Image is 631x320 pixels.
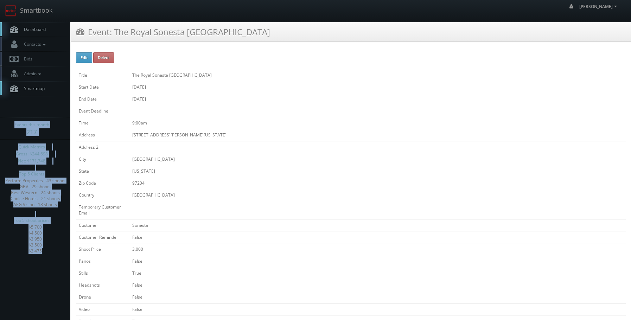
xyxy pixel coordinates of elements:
td: End Date [76,93,129,105]
td: False [129,255,626,267]
td: True [129,267,626,279]
td: [DATE] [129,93,626,105]
td: The Royal Sonesta [GEOGRAPHIC_DATA] [129,69,626,81]
td: City [76,153,129,165]
td: Sonesta [129,219,626,231]
td: [US_STATE] [129,165,626,177]
td: [GEOGRAPHIC_DATA] [129,153,626,165]
td: Address [76,129,129,141]
strong: 217 [26,128,37,136]
td: 97204 [129,177,626,189]
td: False [129,231,626,243]
td: Shoot Price [76,243,129,255]
td: Headshots [76,279,129,291]
td: False [129,279,626,291]
span: [PERSON_NAME] [579,4,619,9]
img: smartbook-logo.png [5,5,17,17]
td: False [129,291,626,303]
td: Zip Code [76,177,129,189]
span: Contacts [20,41,47,47]
td: Video [76,303,129,315]
span: Net: $171,748 [18,158,45,165]
td: Customer [76,219,129,231]
td: False [129,303,626,315]
span: Dashboard [20,26,46,32]
button: Delete [93,52,114,63]
h3: Event: The Royal Sonesta [GEOGRAPHIC_DATA] [76,26,270,38]
td: Start Date [76,81,129,93]
span: Admin [20,71,43,77]
td: [GEOGRAPHIC_DATA] [129,189,626,201]
td: [STREET_ADDRESS][PERSON_NAME][US_STATE] [129,129,626,141]
td: Customer Reminder [76,231,129,243]
td: Title [76,69,129,81]
td: Drone [76,291,129,303]
span: Gross: $244,698 [16,151,48,158]
td: [DATE] [129,81,626,93]
span: Bids [20,56,32,62]
button: Edit [76,52,92,63]
td: 3,000 [129,243,626,255]
td: Panos [76,255,129,267]
span: Events this month [14,121,49,128]
td: Stills [76,267,129,279]
span: Top 5 shoot prices [14,217,50,224]
span: Quick Metrics [18,143,45,151]
td: State [76,165,129,177]
span: Top 5 Clients [19,171,44,178]
td: Event Deadline [76,105,129,117]
td: Address 2 [76,141,129,153]
td: 9:00am [129,117,626,129]
td: Country [76,189,129,201]
td: Temporary Customer Email [76,201,129,219]
span: Smartmap [20,85,45,91]
td: Time [76,117,129,129]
